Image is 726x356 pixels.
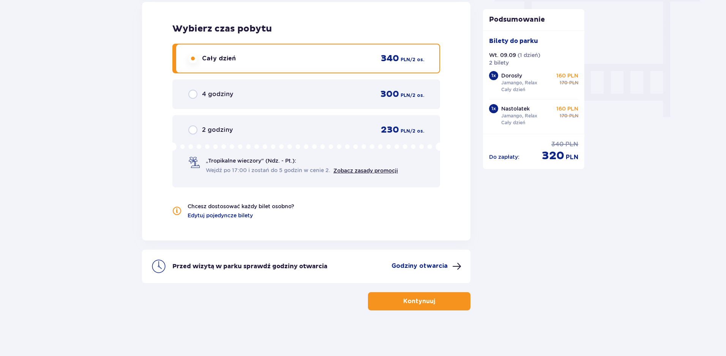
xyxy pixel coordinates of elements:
p: „Tropikalne wieczory" (Ndz. - Pt.): [206,157,296,165]
p: ( 1 dzień ) [518,51,540,59]
p: PLN [569,112,578,119]
p: 300 [380,89,399,100]
p: Podsumowanie [483,15,585,24]
a: Zobacz zasady promocji [333,168,398,174]
p: Bilety do parku [489,37,538,45]
p: Przed wizytą w parku sprawdź godziny otwarcia [172,262,327,271]
p: PLN [401,92,410,99]
p: / 2 os. [410,92,424,99]
p: Do zapłaty : [489,153,519,161]
p: Cały dzień [501,119,525,126]
p: Jamango, Relax [501,112,537,119]
p: Cały dzień [501,86,525,93]
p: PLN [565,140,578,149]
span: Wejdź po 17:00 i zostań do 5 godzin w cenie 2. [206,166,330,174]
p: 340 [381,53,399,64]
button: Kontynuuj [368,292,470,310]
p: 2 godziny [202,126,233,134]
p: Cały dzień [202,54,236,63]
p: Wybierz czas pobytu [172,23,440,35]
img: clock icon [151,259,166,274]
p: PLN [566,153,578,161]
p: PLN [401,56,410,63]
div: 1 x [489,104,498,113]
div: 1 x [489,71,498,80]
p: 160 PLN [556,105,578,112]
p: 340 [551,140,564,149]
p: 160 PLN [556,72,578,79]
p: Kontynuuj [403,297,435,305]
p: 170 [560,79,568,86]
p: 2 bilety [489,59,509,66]
p: PLN [401,128,410,134]
button: Godziny otwarcia [391,262,461,271]
p: Jamango, Relax [501,79,537,86]
p: 170 [560,112,568,119]
p: Nastolatek [501,105,530,112]
p: 230 [381,124,399,136]
p: / 2 os. [410,128,424,134]
p: Wt. 09.09 [489,51,516,59]
a: Edytuj pojedyncze bilety [188,212,253,219]
p: Chcesz dostosować każdy bilet osobno? [188,203,294,210]
p: PLN [569,79,578,86]
p: 4 godziny [202,90,233,98]
p: / 2 os. [410,56,424,63]
p: 320 [542,149,564,163]
p: Dorosły [501,72,522,79]
p: Godziny otwarcia [391,262,448,270]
